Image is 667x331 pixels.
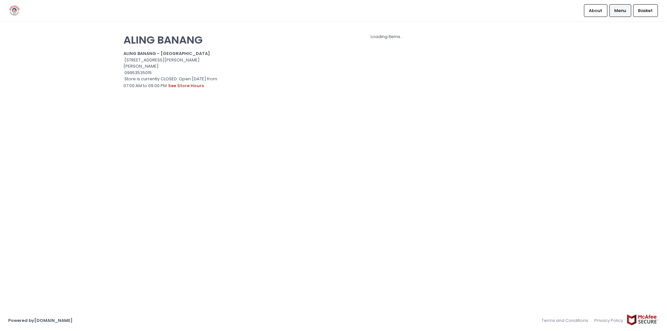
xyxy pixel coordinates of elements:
span: Basket [638,7,653,14]
a: About [584,4,607,17]
a: Privacy Policy [591,314,627,327]
div: Loading items... [231,33,544,40]
span: About [589,7,602,14]
img: mcafee-secure [626,314,659,325]
b: ALING BANANG - [GEOGRAPHIC_DATA] [123,50,210,57]
div: 09953535015 [123,70,222,76]
a: Powered by[DOMAIN_NAME] [8,317,73,324]
p: ALING BANANG [123,33,222,46]
img: logo [8,5,21,16]
span: Menu [614,7,626,14]
div: [STREET_ADDRESS][PERSON_NAME][PERSON_NAME] [123,57,222,70]
a: Menu [609,4,631,17]
button: see store hours [168,82,204,89]
div: Store is currently CLOSED. Open [DATE] from 07:00 AM to 09:00 PM [123,76,222,89]
a: Terms and Conditions [542,314,591,327]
